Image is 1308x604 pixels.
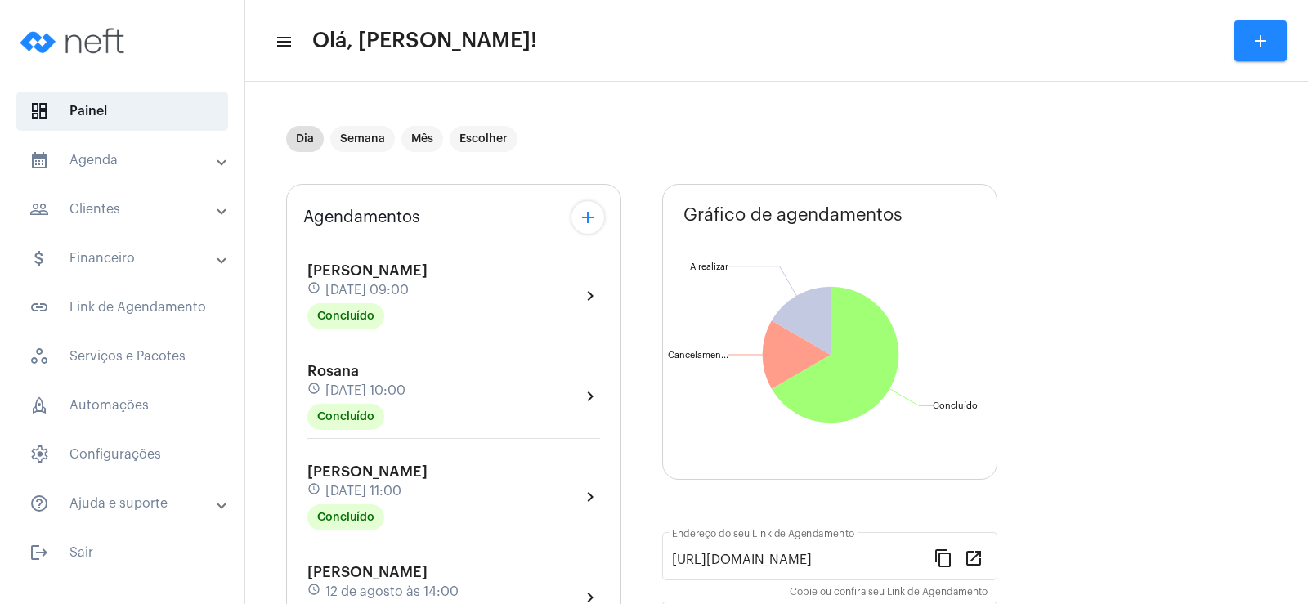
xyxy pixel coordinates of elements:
span: sidenav icon [29,347,49,366]
mat-chip: Concluído [307,504,384,530]
mat-icon: chevron_right [580,387,600,406]
img: logo-neft-novo-2.png [13,8,136,74]
mat-icon: sidenav icon [29,150,49,170]
mat-icon: sidenav icon [29,298,49,317]
span: Configurações [16,435,228,474]
mat-chip: Concluído [307,404,384,430]
mat-hint: Copie ou confira seu Link de Agendamento [790,587,988,598]
mat-icon: sidenav icon [29,543,49,562]
span: Serviços e Pacotes [16,337,228,376]
span: [PERSON_NAME] [307,464,428,479]
mat-chip: Semana [330,126,395,152]
mat-icon: sidenav icon [275,32,291,51]
span: Link de Agendamento [16,288,228,327]
span: Painel [16,92,228,131]
mat-icon: schedule [307,281,322,299]
mat-icon: open_in_new [964,548,983,567]
span: Olá, [PERSON_NAME]! [312,28,537,54]
mat-chip: Escolher [450,126,517,152]
span: Agendamentos [303,208,420,226]
mat-icon: sidenav icon [29,248,49,268]
mat-expansion-panel-header: sidenav iconFinanceiro [10,239,244,278]
mat-icon: schedule [307,583,322,601]
text: Concluído [933,401,978,410]
span: [PERSON_NAME] [307,565,428,579]
span: Rosana [307,364,359,378]
span: [PERSON_NAME] [307,263,428,278]
text: Cancelamen... [668,351,728,360]
mat-icon: chevron_right [580,286,600,306]
mat-icon: sidenav icon [29,199,49,219]
mat-icon: chevron_right [580,487,600,507]
span: sidenav icon [29,396,49,415]
mat-icon: schedule [307,382,322,400]
span: Sair [16,533,228,572]
mat-expansion-panel-header: sidenav iconClientes [10,190,244,229]
span: sidenav icon [29,445,49,464]
text: A realizar [690,262,728,271]
span: [DATE] 11:00 [325,484,401,499]
mat-icon: add [578,208,598,227]
span: [DATE] 10:00 [325,383,405,398]
input: Link [672,553,921,567]
mat-expansion-panel-header: sidenav iconAgenda [10,141,244,180]
span: Gráfico de agendamentos [683,205,903,225]
mat-chip: Mês [401,126,443,152]
mat-chip: Dia [286,126,324,152]
mat-expansion-panel-header: sidenav iconAjuda e suporte [10,484,244,523]
span: Automações [16,386,228,425]
mat-chip: Concluído [307,303,384,329]
span: sidenav icon [29,101,49,121]
mat-panel-title: Clientes [29,199,218,219]
mat-icon: sidenav icon [29,494,49,513]
mat-panel-title: Agenda [29,150,218,170]
mat-icon: add [1251,31,1270,51]
mat-panel-title: Ajuda e suporte [29,494,218,513]
mat-icon: content_copy [934,548,953,567]
span: 12 de agosto às 14:00 [325,584,459,599]
span: [DATE] 09:00 [325,283,409,298]
mat-panel-title: Financeiro [29,248,218,268]
mat-icon: schedule [307,482,322,500]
